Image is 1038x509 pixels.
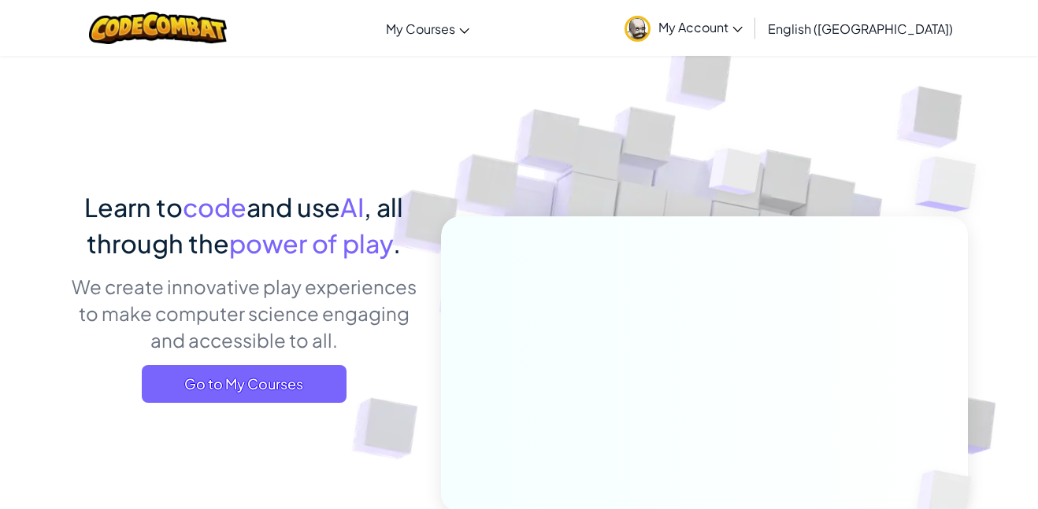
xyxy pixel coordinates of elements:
[617,3,751,53] a: My Account
[89,12,227,44] img: CodeCombat logo
[183,191,247,223] span: code
[84,191,183,223] span: Learn to
[142,365,347,403] a: Go to My Courses
[625,16,651,42] img: avatar
[884,118,1020,251] img: Overlap cubes
[393,227,401,259] span: .
[70,273,417,353] p: We create innovative play experiences to make computer science engaging and accessible to all.
[658,19,743,35] span: My Account
[378,7,477,50] a: My Courses
[760,7,961,50] a: English ([GEOGRAPHIC_DATA])
[229,227,393,259] span: power of play
[768,20,953,37] span: English ([GEOGRAPHIC_DATA])
[247,191,340,223] span: and use
[386,20,455,37] span: My Courses
[680,117,793,234] img: Overlap cubes
[340,191,364,223] span: AI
